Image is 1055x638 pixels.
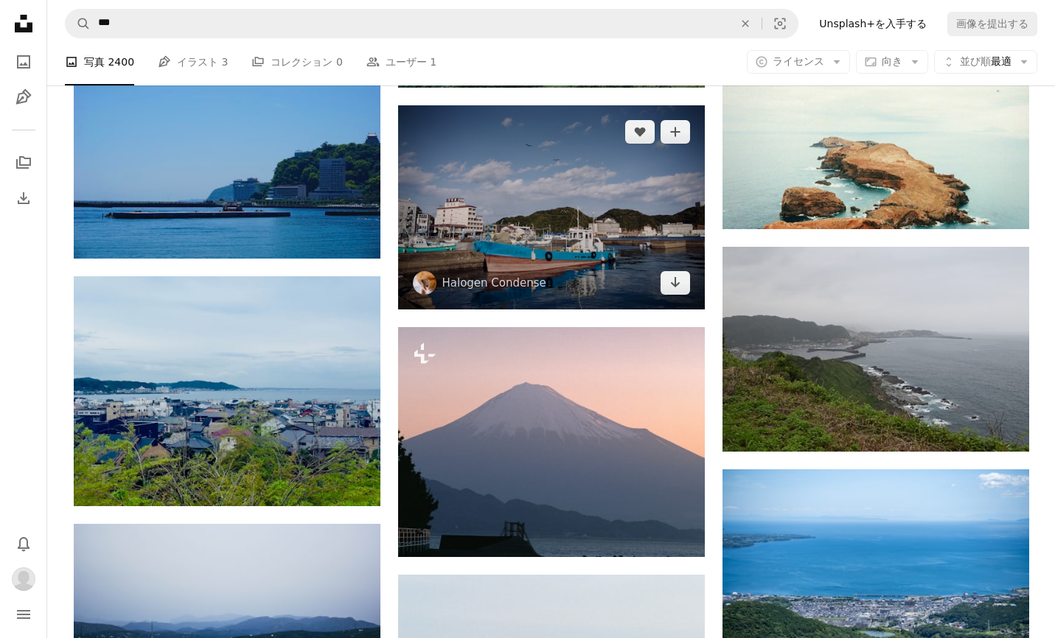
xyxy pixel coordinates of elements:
a: 水中の青と白のボート [398,200,705,214]
a: 写真 [9,47,38,77]
a: Halogen Condense [442,276,546,290]
button: コレクションに追加する [661,120,690,144]
img: 丘の上に建物がある大きな水域を背景に [74,54,380,258]
button: ビジュアル検索 [762,10,798,38]
span: 1 [430,54,436,70]
span: 向き [882,55,902,67]
a: ホーム — Unsplash [9,9,38,41]
span: ライセンス [773,55,824,67]
button: メニュー [9,600,38,629]
a: 丘の上に建物がある大きな水域を背景に [74,150,380,163]
a: 街と水域の眺め [723,564,1029,578]
a: ダウンロード [661,271,690,295]
a: ユーザー 1 [366,38,436,85]
img: 曇り空の下、海を見下ろす街並み。 [74,276,380,506]
button: Unsplashで検索する [66,10,91,38]
a: 曇り空の下、海を見下ろす街並み。 [74,384,380,397]
form: サイト内でビジュアルを探す [65,9,798,38]
a: Unsplash+を入手する [810,12,936,35]
button: 向き [856,50,928,74]
span: 0 [336,54,343,70]
button: ライセンス [747,50,850,74]
img: 水域の真ん中にあるいくつかの大きな岩 [723,25,1029,229]
a: 目の前に水域がある山の眺め [398,435,705,449]
a: コレクション 0 [251,38,342,85]
img: Halogen Condenseのプロフィールを見る [413,271,436,295]
a: ダウンロード履歴 [9,183,38,213]
button: 全てクリア [729,10,762,38]
button: プロフィール [9,564,38,594]
a: イラスト 3 [158,38,228,85]
button: いいね！ [625,120,655,144]
a: 丘からの海の眺め [723,342,1029,355]
a: イラスト [9,83,38,112]
img: 水中の青と白のボート [398,105,705,309]
span: 3 [222,54,229,70]
img: ユーザー早晶 木村のアバター [12,567,35,591]
img: 丘からの海の眺め [723,247,1029,452]
span: 最適 [960,55,1012,69]
button: 並び順最適 [934,50,1037,74]
button: 通知 [9,529,38,558]
a: 山を背景にした水域 [74,600,380,614]
a: 水域の真ん中にあるいくつかの大きな岩 [723,120,1029,133]
img: 目の前に水域がある山の眺め [398,327,705,557]
span: 並び順 [960,55,991,67]
button: 画像を提出する [947,12,1037,35]
a: コレクション [9,148,38,178]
